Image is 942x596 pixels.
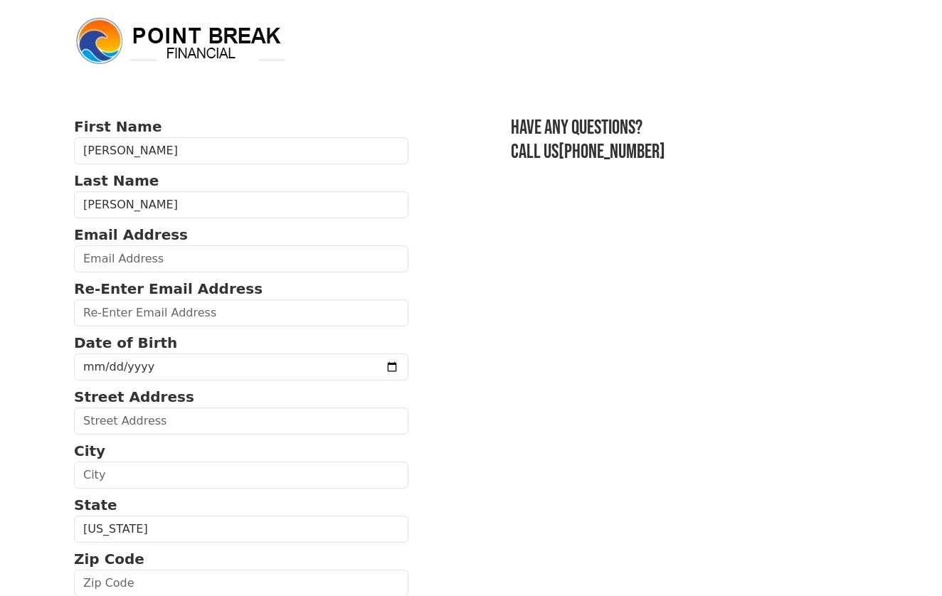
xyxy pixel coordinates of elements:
[74,334,177,351] strong: Date of Birth
[74,408,408,435] input: Street Address
[74,550,144,568] strong: Zip Code
[74,299,408,326] input: Re-Enter Email Address
[74,16,287,67] img: logo.png
[74,280,263,297] strong: Re-Enter Email Address
[74,388,194,405] strong: Street Address
[74,226,188,243] strong: Email Address
[74,172,159,189] strong: Last Name
[511,140,868,164] h3: Call us
[74,442,105,459] strong: City
[74,191,408,218] input: Last Name
[74,118,162,135] strong: First Name
[511,116,868,140] h3: Have any questions?
[74,137,408,164] input: First Name
[74,245,408,272] input: Email Address
[559,140,665,164] a: [PHONE_NUMBER]
[74,496,117,513] strong: State
[74,462,408,489] input: City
